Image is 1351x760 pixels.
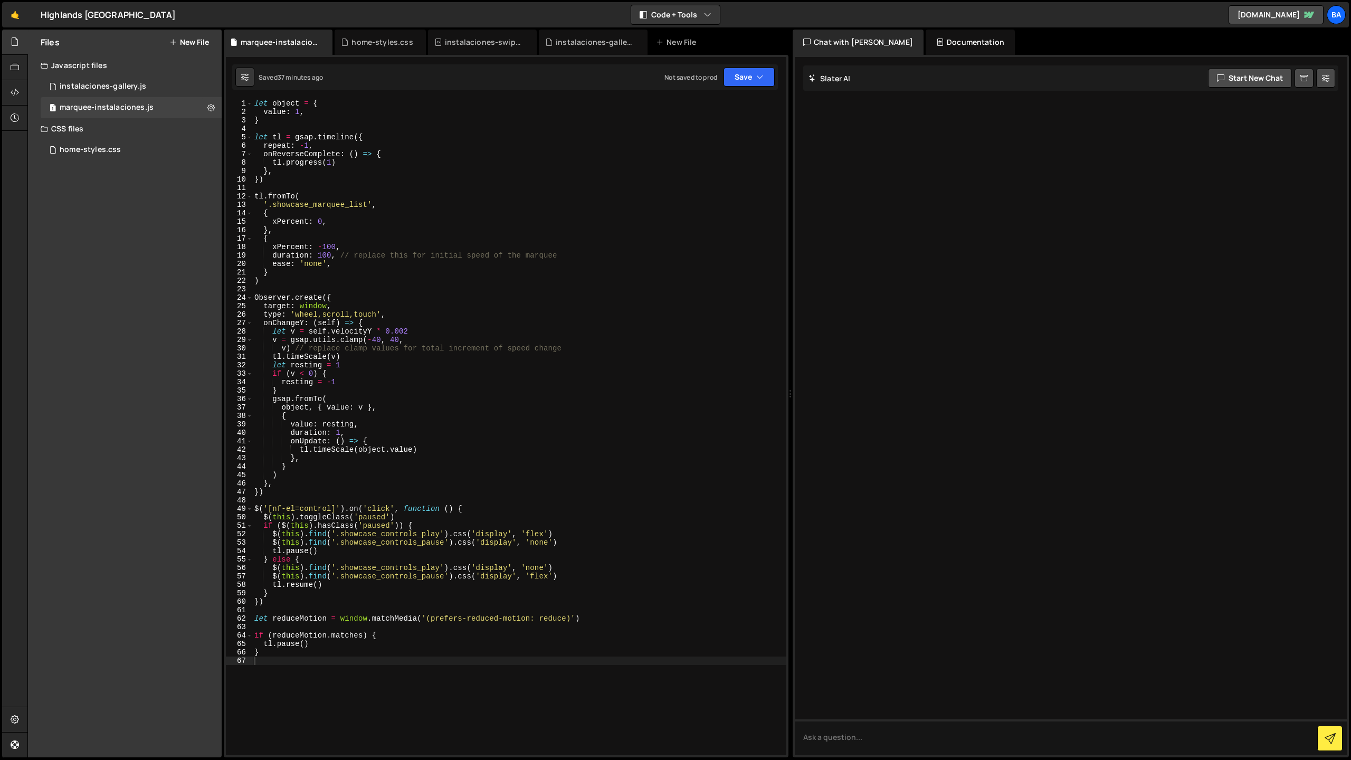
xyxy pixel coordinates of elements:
[226,285,253,293] div: 23
[226,378,253,386] div: 34
[226,243,253,251] div: 18
[226,293,253,302] div: 24
[226,547,253,555] div: 54
[226,471,253,479] div: 45
[226,217,253,226] div: 15
[226,538,253,547] div: 53
[226,116,253,125] div: 3
[1327,5,1346,24] a: Ba
[226,420,253,429] div: 39
[226,505,253,513] div: 49
[226,268,253,277] div: 21
[226,530,253,538] div: 52
[41,139,222,160] div: 17343/48179.css
[226,589,253,597] div: 59
[259,73,323,82] div: Saved
[226,175,253,184] div: 10
[226,479,253,488] div: 46
[226,302,253,310] div: 25
[226,167,253,175] div: 9
[226,564,253,572] div: 56
[226,555,253,564] div: 55
[60,145,121,155] div: home-styles.css
[226,141,253,150] div: 6
[226,369,253,378] div: 33
[226,437,253,445] div: 41
[226,454,253,462] div: 43
[60,103,154,112] div: marquee-instalaciones.js
[226,344,253,353] div: 30
[226,319,253,327] div: 27
[226,226,253,234] div: 16
[226,412,253,420] div: 38
[226,445,253,454] div: 42
[226,108,253,116] div: 2
[226,462,253,471] div: 44
[41,97,222,118] div: 17343/48183.js
[241,37,320,47] div: marquee-instalaciones.js
[226,310,253,319] div: 26
[28,55,222,76] div: Javascript files
[808,73,851,83] h2: Slater AI
[226,192,253,201] div: 12
[28,118,222,139] div: CSS files
[226,386,253,395] div: 35
[664,73,717,82] div: Not saved to prod
[656,37,700,47] div: New File
[226,606,253,614] div: 61
[226,150,253,158] div: 7
[226,631,253,640] div: 64
[226,657,253,665] div: 67
[169,38,209,46] button: New File
[724,68,775,87] button: Save
[2,2,28,27] a: 🤙
[226,513,253,521] div: 50
[226,234,253,243] div: 17
[226,353,253,361] div: 31
[445,37,524,47] div: instalaciones-swiper.js
[226,336,253,344] div: 29
[226,521,253,530] div: 51
[226,125,253,133] div: 4
[926,30,1015,55] div: Documentation
[41,76,222,97] div: 17343/48172.js
[226,133,253,141] div: 5
[226,403,253,412] div: 37
[631,5,720,24] button: Code + Tools
[226,572,253,581] div: 57
[226,184,253,192] div: 11
[556,37,635,47] div: instalaciones-gallery.js
[60,82,146,91] div: instalaciones-gallery.js
[226,597,253,606] div: 60
[226,581,253,589] div: 58
[226,277,253,285] div: 22
[226,251,253,260] div: 19
[793,30,924,55] div: Chat with [PERSON_NAME]
[41,8,176,21] div: Highlands [GEOGRAPHIC_DATA]
[226,429,253,437] div: 40
[226,614,253,623] div: 62
[41,36,60,48] h2: Files
[226,361,253,369] div: 32
[226,395,253,403] div: 36
[226,623,253,631] div: 63
[226,260,253,268] div: 20
[351,37,413,47] div: home-styles.css
[278,73,323,82] div: 37 minutes ago
[226,327,253,336] div: 28
[226,640,253,648] div: 65
[226,209,253,217] div: 14
[226,496,253,505] div: 48
[50,104,56,113] span: 1
[226,201,253,209] div: 13
[226,648,253,657] div: 66
[226,99,253,108] div: 1
[226,158,253,167] div: 8
[1208,69,1292,88] button: Start new chat
[226,488,253,496] div: 47
[1229,5,1324,24] a: [DOMAIN_NAME]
